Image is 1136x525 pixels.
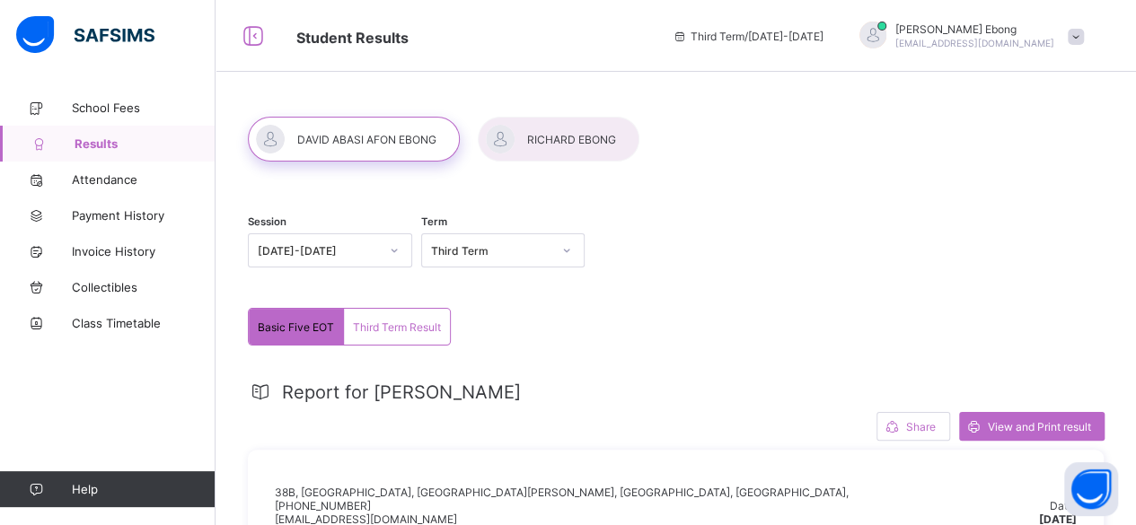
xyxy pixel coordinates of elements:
span: Invoice History [72,244,216,258]
div: SamuelEbong [841,22,1093,51]
span: Collectibles [72,280,216,294]
span: Student Results [296,29,409,47]
span: [PERSON_NAME] Ebong [895,22,1054,36]
span: session/term information [673,30,823,43]
button: Open asap [1064,462,1118,516]
span: Date: [1050,499,1077,512]
span: Class Timetable [72,316,216,330]
span: Results [75,136,216,151]
span: Payment History [72,208,216,223]
span: Share [906,420,936,433]
span: Attendance [72,172,216,187]
span: View and Print result [988,420,1091,433]
img: safsims [16,16,154,54]
span: Report for [PERSON_NAME] [282,381,521,403]
span: Term [421,215,447,228]
span: Help [72,482,215,496]
span: Basic Five EOT [258,320,334,334]
span: Session [248,215,286,228]
div: Third Term [431,244,552,258]
span: Third Term Result [353,320,441,334]
span: School Fees [72,101,216,115]
span: [EMAIL_ADDRESS][DOMAIN_NAME] [895,38,1054,48]
div: [DATE]-[DATE] [258,244,379,258]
